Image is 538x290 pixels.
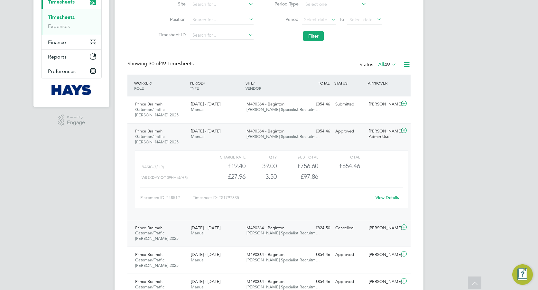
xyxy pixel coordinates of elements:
button: Preferences [42,64,101,78]
div: Placement ID: 248512 [140,193,193,203]
span: Gateman/Traffic [PERSON_NAME] 2025 [135,257,179,268]
label: Site [157,1,186,7]
span: Gateman/Traffic [PERSON_NAME] 2025 [135,134,179,145]
div: Approved [333,126,366,137]
span: Gateman/Traffic [PERSON_NAME] 2025 [135,230,179,241]
button: Engage Resource Center [512,264,533,285]
span: Manual [191,230,205,236]
input: Search for... [190,15,254,24]
span: 30 of [149,60,160,67]
div: 3.50 [246,171,277,182]
div: Timesheet ID: TS1797335 [193,193,371,203]
span: M490364 - Baginton [246,128,284,134]
div: Charge rate [204,153,246,161]
span: Gateman/Traffic [PERSON_NAME] 2025 [135,107,179,118]
span: Manual [191,134,205,139]
span: ROLE [134,86,144,91]
span: Manual [191,284,205,290]
button: Reports [42,50,101,64]
div: £19.40 [204,161,246,171]
span: Prince Braimah [135,252,162,257]
a: Go to home page [41,85,102,95]
span: VENDOR [246,86,261,91]
span: To [338,15,346,23]
span: TYPE [190,86,199,91]
div: Timesheets [42,9,101,35]
span: [DATE] - [DATE] [191,128,220,134]
a: View Details [376,195,399,200]
button: Filter [303,31,324,41]
label: All [378,61,396,68]
div: £97.86 [277,171,318,182]
div: Approved [333,276,366,287]
div: Cancelled [333,223,366,233]
span: [DATE] - [DATE] [191,101,220,107]
span: Basic (£/HR) [142,165,164,169]
label: Period Type [270,1,299,7]
span: Manual [191,257,205,263]
div: Total [318,153,360,161]
span: M490364 - Baginton [246,252,284,257]
span: [PERSON_NAME] Specialist Recruitm… [246,257,320,263]
span: 49 [384,61,390,68]
div: Status [359,60,398,69]
div: £824.50 [299,223,333,233]
div: [PERSON_NAME] [366,99,400,110]
span: / [253,80,255,86]
span: Engage [67,120,85,125]
span: [PERSON_NAME] Specialist Recruitm… [246,107,320,112]
span: Prince Braimah [135,279,162,284]
span: / [151,80,152,86]
span: [PERSON_NAME] Specialist Recruitm… [246,230,320,236]
img: hays-logo-retina.png [51,85,92,95]
div: WORKER [133,77,188,94]
a: Timesheets [48,14,75,20]
a: Expenses [48,23,70,29]
span: £854.46 [339,162,360,170]
span: M490364 - Baginton [246,279,284,284]
input: Search for... [190,31,254,40]
div: STATUS [333,77,366,89]
div: PERIOD [188,77,244,94]
span: / [204,80,205,86]
div: £756.60 [277,161,318,171]
div: £854.46 [299,276,333,287]
div: [PERSON_NAME] Admin User [366,126,400,142]
label: Position [157,16,186,22]
span: TOTAL [318,80,329,86]
span: Prince Braimah [135,225,162,231]
div: £854.46 [299,126,333,137]
span: Powered by [67,114,85,120]
a: Powered byEngage [58,114,85,127]
span: Preferences [48,68,76,74]
div: [PERSON_NAME] [366,223,400,233]
div: Showing [127,60,195,67]
button: Finance [42,35,101,49]
div: APPROVER [366,77,400,89]
div: Submitted [333,99,366,110]
div: £854.46 [299,249,333,260]
div: 39.00 [246,161,277,171]
span: Manual [191,107,205,112]
span: Select date [349,17,373,23]
span: 49 Timesheets [149,60,194,67]
span: [DATE] - [DATE] [191,252,220,257]
span: [PERSON_NAME] Specialist Recruitm… [246,134,320,139]
div: [PERSON_NAME] [366,276,400,287]
label: Period [270,16,299,22]
div: QTY [246,153,277,161]
span: M490364 - Baginton [246,101,284,107]
span: Prince Braimah [135,101,162,107]
span: [DATE] - [DATE] [191,279,220,284]
div: £27.96 [204,171,246,182]
label: Timesheet ID [157,32,186,38]
span: Weekday OT 39h+ (£/HR) [142,175,188,180]
span: Prince Braimah [135,128,162,134]
span: Select date [304,17,327,23]
span: Finance [48,39,66,45]
div: Sub Total [277,153,318,161]
span: [DATE] - [DATE] [191,225,220,231]
div: [PERSON_NAME] [366,249,400,260]
div: £854.46 [299,99,333,110]
div: Approved [333,249,366,260]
